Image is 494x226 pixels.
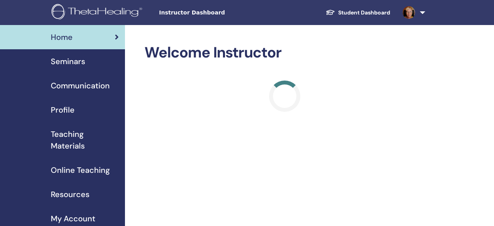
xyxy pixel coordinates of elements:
[319,5,396,20] a: Student Dashboard
[51,104,75,116] span: Profile
[51,56,85,67] span: Seminars
[403,6,415,19] img: default.jpg
[159,9,276,17] span: Instructor Dashboard
[51,213,95,224] span: My Account
[144,44,425,62] h2: Welcome Instructor
[52,4,145,22] img: logo.png
[51,164,110,176] span: Online Teaching
[51,31,73,43] span: Home
[51,188,89,200] span: Resources
[326,9,335,16] img: graduation-cap-white.svg
[51,80,110,91] span: Communication
[51,128,119,152] span: Teaching Materials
